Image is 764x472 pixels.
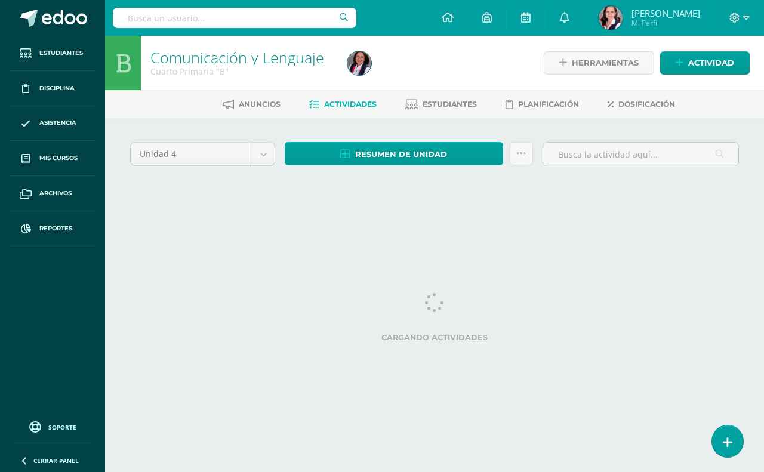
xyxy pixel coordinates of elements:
a: Mis cursos [10,141,95,176]
a: Actividad [660,51,750,75]
span: Resumen de unidad [355,143,447,165]
span: Dosificación [618,100,675,109]
a: Resumen de unidad [285,142,503,165]
a: Estudiantes [405,95,477,114]
span: Estudiantes [39,48,83,58]
span: Cerrar panel [33,456,79,465]
a: Unidad 4 [131,143,275,165]
span: Archivos [39,189,72,198]
img: f462a79cdc2247d5a0d3055b91035c57.png [347,51,371,75]
span: Planificación [518,100,579,109]
a: Dosificación [608,95,675,114]
span: Anuncios [239,100,281,109]
span: Disciplina [39,84,75,93]
h1: Comunicación y Lenguaje [150,49,333,66]
a: Planificación [506,95,579,114]
label: Cargando actividades [130,333,739,342]
div: Cuarto Primaria 'B' [150,66,333,77]
span: Mis cursos [39,153,78,163]
a: Comunicación y Lenguaje [150,47,324,67]
span: Unidad 4 [140,143,243,165]
span: Actividades [324,100,377,109]
span: Asistencia [39,118,76,128]
span: Actividad [688,52,734,74]
span: Mi Perfil [631,18,700,28]
a: Herramientas [544,51,654,75]
img: 03ff0526453eeaa6c283339c1e1f4035.png [599,6,623,30]
span: Soporte [48,423,76,431]
input: Busca la actividad aquí... [543,143,738,166]
a: Asistencia [10,106,95,141]
a: Reportes [10,211,95,246]
a: Anuncios [223,95,281,114]
span: Herramientas [572,52,639,74]
a: Soporte [14,418,91,434]
input: Busca un usuario... [113,8,356,28]
a: Archivos [10,176,95,211]
span: Reportes [39,224,72,233]
span: Estudiantes [423,100,477,109]
a: Disciplina [10,71,95,106]
span: [PERSON_NAME] [631,7,700,19]
a: Actividades [309,95,377,114]
a: Estudiantes [10,36,95,71]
